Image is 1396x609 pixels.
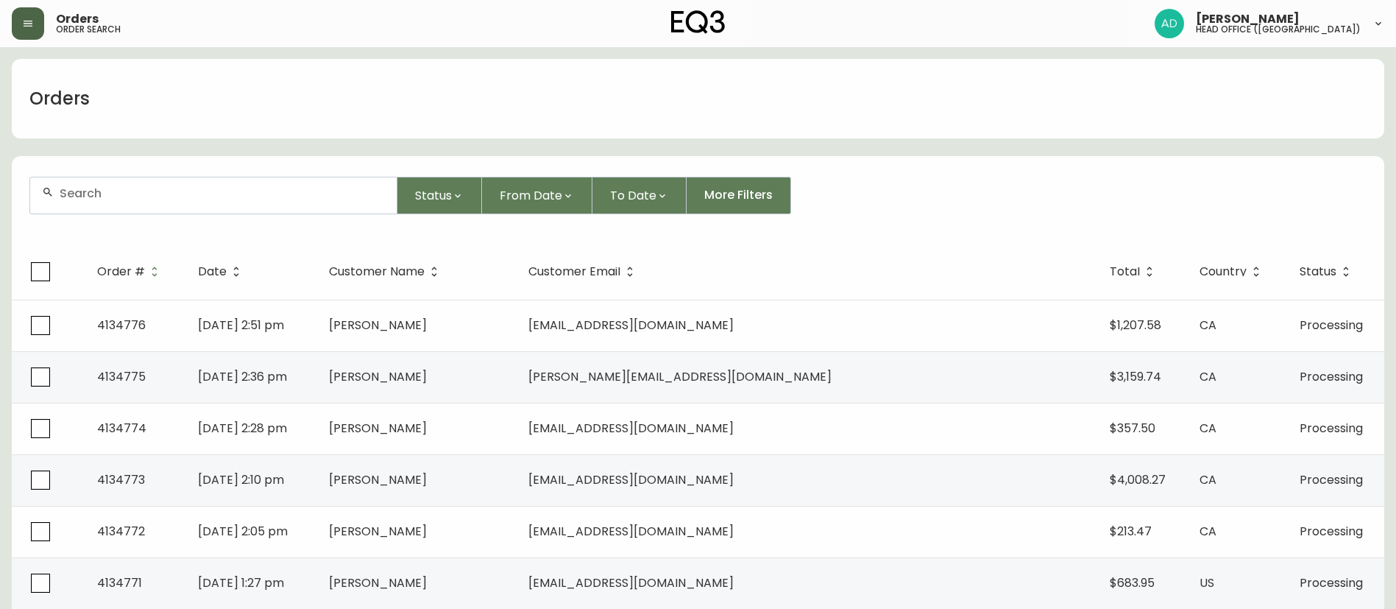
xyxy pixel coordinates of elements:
span: 4134774 [97,420,146,437]
img: d8effa94dd6239b168051e3e8076aa0c [1155,9,1184,38]
span: Total [1110,265,1159,278]
span: Country [1200,267,1247,276]
span: $1,207.58 [1110,317,1161,334]
span: [EMAIL_ADDRESS][DOMAIN_NAME] [528,317,734,334]
span: [EMAIL_ADDRESS][DOMAIN_NAME] [528,574,734,591]
span: Status [1300,267,1336,276]
span: $357.50 [1110,420,1155,437]
span: [PERSON_NAME] [329,420,427,437]
span: $213.47 [1110,523,1152,540]
span: Processing [1300,471,1363,488]
span: To Date [610,186,656,205]
span: 4134776 [97,317,146,334]
span: [PERSON_NAME] [329,574,427,591]
span: 4134775 [97,368,146,385]
span: Country [1200,265,1266,278]
span: [DATE] 2:36 pm [198,368,287,385]
span: Processing [1300,523,1363,540]
span: [DATE] 1:27 pm [198,574,284,591]
span: [EMAIL_ADDRESS][DOMAIN_NAME] [528,420,734,437]
button: From Date [482,177,592,214]
span: [EMAIL_ADDRESS][DOMAIN_NAME] [528,523,734,540]
span: [PERSON_NAME] [329,523,427,540]
span: Date [198,265,246,278]
input: Search [60,186,385,200]
span: CA [1200,523,1216,540]
span: Processing [1300,420,1363,437]
span: Order # [97,265,164,278]
span: CA [1200,317,1216,334]
h1: Orders [29,86,90,111]
span: Orders [56,13,99,25]
span: Customer Name [329,267,425,276]
span: From Date [500,186,562,205]
span: 4134771 [97,574,142,591]
span: [DATE] 2:05 pm [198,523,288,540]
button: Status [397,177,482,214]
span: $683.95 [1110,574,1155,591]
span: Status [1300,265,1356,278]
span: CA [1200,420,1216,437]
span: [PERSON_NAME] [1196,13,1300,25]
span: More Filters [704,187,773,203]
button: To Date [592,177,687,214]
span: [EMAIL_ADDRESS][DOMAIN_NAME] [528,471,734,488]
span: US [1200,574,1214,591]
span: CA [1200,368,1216,385]
span: Customer Email [528,267,620,276]
span: [PERSON_NAME] [329,368,427,385]
span: [DATE] 2:51 pm [198,317,284,334]
span: Order # [97,267,145,276]
span: 4134772 [97,523,145,540]
span: Customer Email [528,265,639,278]
h5: order search [56,25,121,34]
button: More Filters [687,177,791,214]
span: Customer Name [329,265,444,278]
span: Date [198,267,227,276]
span: CA [1200,471,1216,488]
h5: head office ([GEOGRAPHIC_DATA]) [1196,25,1361,34]
span: $4,008.27 [1110,471,1166,488]
img: logo [671,10,726,34]
span: [PERSON_NAME] [329,471,427,488]
span: Status [415,186,452,205]
span: Processing [1300,368,1363,385]
span: Total [1110,267,1140,276]
span: Processing [1300,317,1363,334]
span: $3,159.74 [1110,368,1161,385]
span: Processing [1300,574,1363,591]
span: [PERSON_NAME][EMAIL_ADDRESS][DOMAIN_NAME] [528,368,832,385]
span: [DATE] 2:28 pm [198,420,287,437]
span: 4134773 [97,471,145,488]
span: [PERSON_NAME] [329,317,427,334]
span: [DATE] 2:10 pm [198,471,284,488]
